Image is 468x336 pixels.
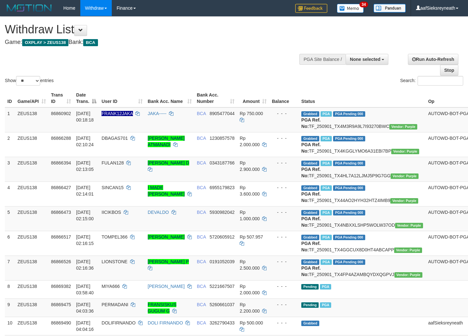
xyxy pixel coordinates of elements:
span: BCA [197,160,206,165]
span: Pending [301,302,319,308]
span: Grabbed [301,111,319,117]
span: Marked by aafpengsreynich [320,284,331,290]
th: Amount: activate to sort column ascending [237,89,269,107]
b: PGA Ref. No: [301,216,321,228]
span: [DATE] 02:16:36 [76,259,94,271]
span: [DATE] 02:16:15 [76,234,94,246]
span: Copy 3262790433 to clipboard [209,320,234,325]
div: - - - [272,320,296,326]
span: Marked by aafpengsreynich [321,185,332,191]
th: Balance [269,89,299,107]
span: Copy 5720605912 to clipboard [209,234,234,239]
span: Rp 3.600.000 [240,185,260,197]
img: Feedback.jpg [295,4,327,13]
img: MOTION_logo.png [5,3,54,13]
a: [PERSON_NAME] ATMANADI [148,136,185,147]
td: ZEUS138 [15,181,49,206]
span: Grabbed [301,161,319,166]
td: TF_250901_TX4FP4AZAMBQYDXQGPVJ [299,256,426,280]
h1: Withdraw List [5,23,305,36]
span: 86866394 [51,160,71,165]
span: Grabbed [301,136,319,141]
h4: Game: Bank: [5,39,305,46]
span: BCA [197,320,206,325]
span: Copy 1230857578 to clipboard [209,136,234,141]
b: PGA Ref. No: [301,191,321,203]
span: MIYA666 [102,284,120,289]
span: PGA Pending [333,111,365,117]
span: [DATE] 04:03:36 [76,302,94,314]
th: Trans ID: activate to sort column ascending [49,89,74,107]
td: ZEUS138 [15,132,49,157]
img: Button%20Memo.svg [337,4,364,13]
a: JAKA----- [148,111,166,116]
td: ZEUS138 [15,157,49,181]
span: Grabbed [301,210,319,215]
div: - - - [272,184,296,191]
span: 86866517 [51,234,71,239]
a: DEVALDO [148,210,169,215]
span: Vendor URL: https://trx4.1velocity.biz [390,198,418,204]
span: BCA [197,259,206,264]
a: [PERSON_NAME] D [148,160,189,165]
span: Grabbed [301,259,319,265]
td: 8 [5,280,15,298]
label: Search: [400,76,463,86]
div: - - - [272,234,296,240]
div: PGA Site Balance / [299,54,346,65]
span: 86869490 [51,320,71,325]
span: Copy 8905477044 to clipboard [209,111,234,116]
span: None selected [350,57,380,62]
span: Rp 2.000.000 [240,136,260,147]
span: PGA Pending [333,210,365,215]
span: BCA [197,284,206,289]
td: TF_250901_TX4GGCUX8D0HT4ABCAPP [299,231,426,256]
span: Rp 2.200.000 [240,302,260,314]
td: ZEUS138 [15,298,49,317]
span: [DATE] 02:14:01 [76,185,94,197]
span: BCA [197,185,206,190]
div: - - - [272,301,296,308]
td: TF_250901_TX4HL7A12LJMJ5P9G7GG [299,157,426,181]
div: - - - [272,258,296,265]
span: Rp 500.000 [240,320,263,325]
a: DOLI FIRNANDO [148,320,183,325]
span: PERMADANI [102,302,128,307]
td: ZEUS138 [15,280,49,298]
span: PGA Pending [333,235,365,240]
td: 9 [5,298,15,317]
span: PGA Pending [333,161,365,166]
span: Rp 1.000.000 [240,210,260,221]
b: PGA Ref. No: [301,142,321,154]
span: BCA [83,39,98,46]
td: ZEUS138 [15,107,49,132]
td: ZEUS138 [15,317,49,335]
span: BCA [197,302,206,307]
td: TF_250901_TX4M3R9A9L7I93270BWC [299,107,426,132]
td: ZEUS138 [15,206,49,231]
span: Vendor URL: https://trx4.1velocity.biz [394,248,422,253]
span: Rp 2.000.000 [240,284,260,295]
span: Marked by aafpengsreynich [320,302,331,308]
span: Rp 507.957 [240,234,263,239]
td: TF_250901_TX44AO2HYH32HTZ4IMB9 [299,181,426,206]
span: Rp 2.500.000 [240,259,260,271]
span: 86869382 [51,284,71,289]
span: 34 [359,2,368,7]
td: 1 [5,107,15,132]
td: 2 [5,132,15,157]
div: - - - [272,135,296,141]
span: BCA [197,210,206,215]
span: PGA Pending [333,259,365,265]
span: Vendor URL: https://trx4.1velocity.biz [395,223,423,228]
b: PGA Ref. No: [301,167,321,178]
td: TF_250901_TX4NBXXLSHP5WOLW37OD [299,206,426,231]
span: DBAGAS701 [102,136,128,141]
span: TOMPEL366 [102,234,128,239]
b: PGA Ref. No: [301,241,321,252]
td: 7 [5,256,15,280]
div: - - - [272,110,296,117]
span: Copy 5260661037 to clipboard [209,302,234,307]
img: panduan.png [374,4,406,13]
span: Vendor URL: https://trx4.1velocity.biz [389,124,417,130]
